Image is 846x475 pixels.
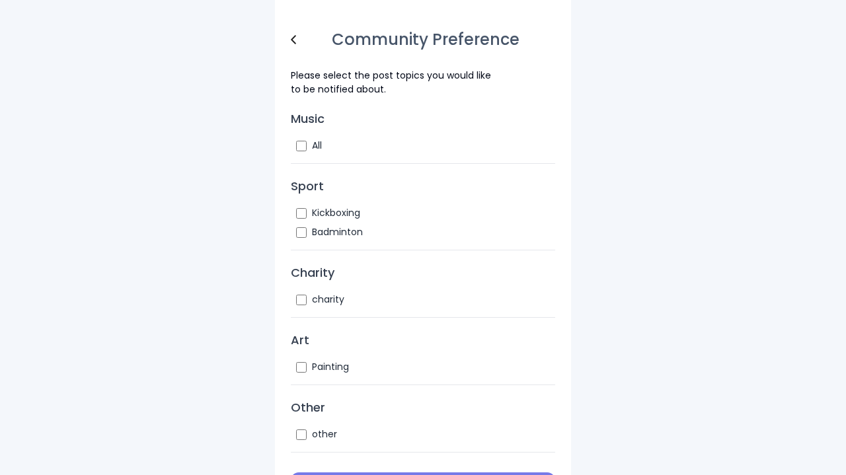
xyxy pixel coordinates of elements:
[312,427,337,441] span: other
[291,35,296,44] img: Back
[312,139,322,153] span: All
[291,331,555,349] h2: Art
[291,69,502,96] p: Please select the post topics you would like to be notified about.
[312,206,360,220] span: Kickboxing
[312,360,349,374] span: Painting
[332,32,519,48] h1: Community Preference
[291,398,555,417] h2: Other
[291,264,555,282] h2: Charity
[291,110,555,128] h2: Music
[312,293,344,307] span: charity
[312,225,363,239] span: Badminton
[291,177,555,196] h2: Sport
